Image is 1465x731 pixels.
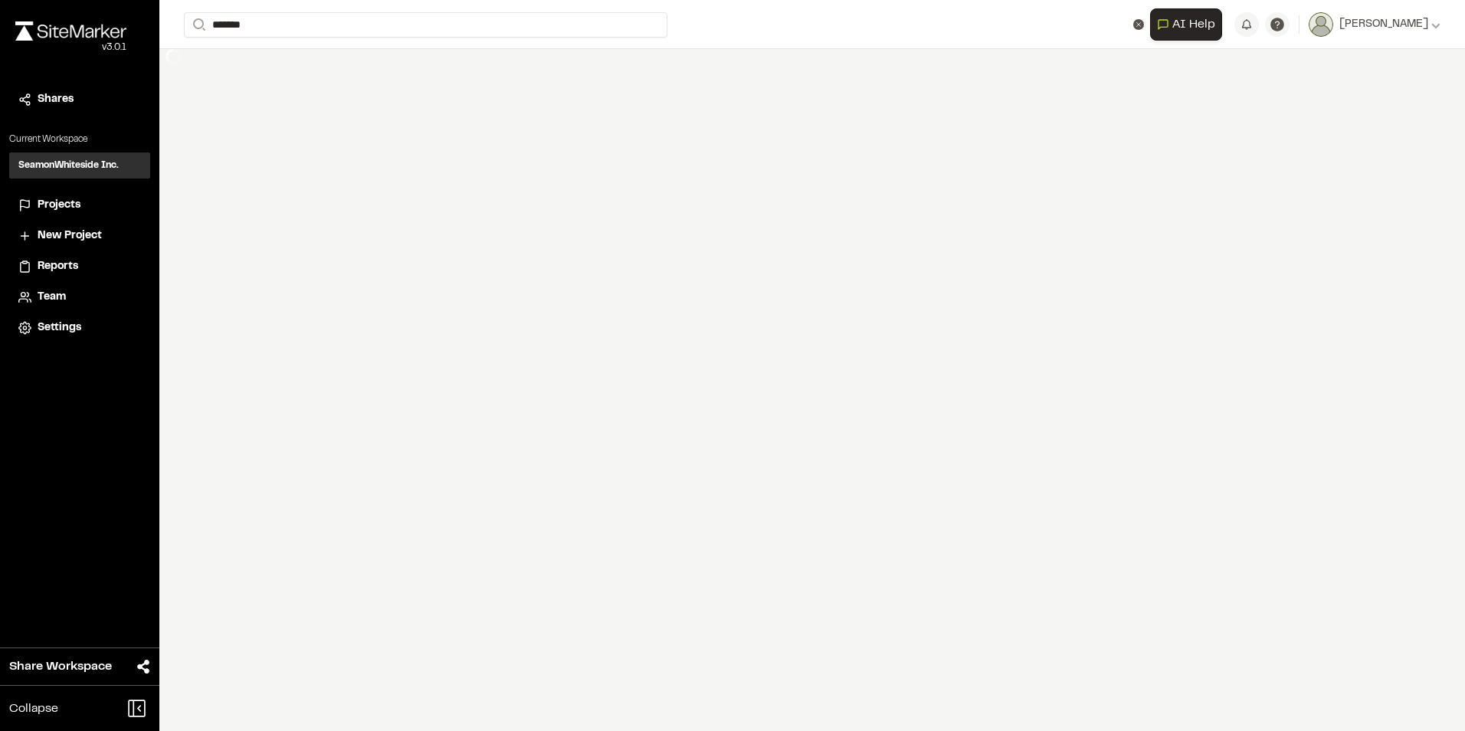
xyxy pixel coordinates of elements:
[15,21,126,41] img: rebrand.png
[9,133,150,146] p: Current Workspace
[18,289,141,306] a: Team
[1172,15,1215,34] span: AI Help
[38,320,81,336] span: Settings
[38,197,80,214] span: Projects
[38,289,66,306] span: Team
[18,228,141,244] a: New Project
[18,320,141,336] a: Settings
[38,228,102,244] span: New Project
[38,258,78,275] span: Reports
[18,91,141,108] a: Shares
[1309,12,1333,37] img: User
[1133,19,1144,30] button: Clear text
[38,91,74,108] span: Shares
[18,197,141,214] a: Projects
[9,700,58,718] span: Collapse
[1150,8,1228,41] div: Open AI Assistant
[9,657,112,676] span: Share Workspace
[1339,16,1428,33] span: [PERSON_NAME]
[18,159,119,172] h3: SeamonWhiteside Inc.
[1309,12,1440,37] button: [PERSON_NAME]
[15,41,126,54] div: Oh geez...please don't...
[18,258,141,275] a: Reports
[1150,8,1222,41] button: Open AI Assistant
[184,12,211,38] button: Search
